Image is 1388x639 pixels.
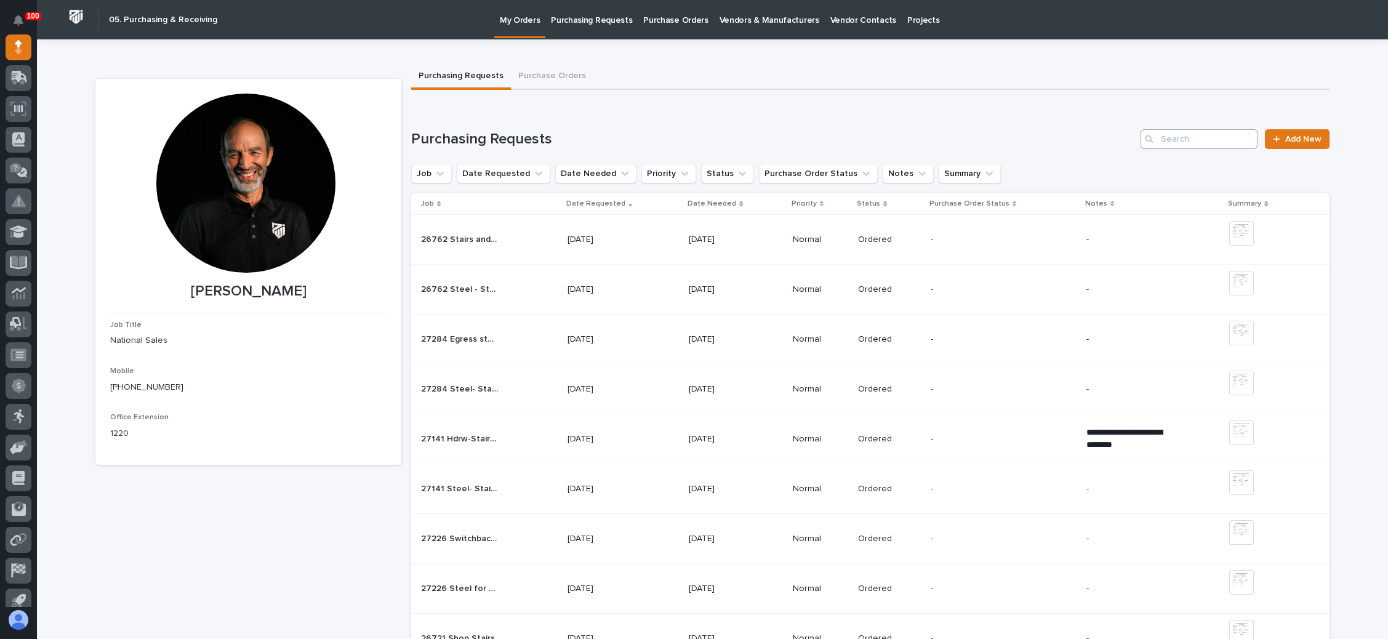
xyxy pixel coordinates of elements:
p: Date Requested [566,197,625,211]
p: [DATE] [689,235,766,245]
p: Job [421,197,434,211]
p: - [931,581,936,594]
p: Status [857,197,880,211]
p: [DATE] [689,484,766,494]
p: - [1086,384,1163,395]
span: Office Extension [110,414,169,421]
p: 27141 Hdrw-Stairs and guardrailing [421,432,500,444]
p: [DATE] [568,434,644,444]
p: [PERSON_NAME] [110,283,387,300]
p: [DATE] [689,334,766,345]
p: 26762 Stairs and railings [421,232,500,245]
p: Summary [1228,197,1261,211]
p: [DATE] [568,384,644,395]
h1: Purchasing Requests [411,131,1136,148]
p: National Sales [110,334,387,347]
p: [DATE] [689,284,766,295]
p: - [931,531,936,544]
p: Ordered [858,334,920,345]
tr: 27141 Steel- Stairs/Guardrailing27141 Steel- Stairs/Guardrailing [DATE][DATE]NormalOrdered-- - [411,464,1330,514]
p: Ordered [858,434,920,444]
button: users-avatar [6,607,31,633]
span: Add New [1285,135,1322,143]
p: 1220 [110,427,387,440]
div: Notifications100 [15,15,31,34]
p: [DATE] [689,384,766,395]
p: [DATE] [689,434,766,444]
tr: 27226 Steel for Stair27226 Steel for Stair [DATE][DATE]NormalOrdered-- - [411,564,1330,614]
p: Ordered [858,534,920,544]
p: Ordered [858,384,920,395]
input: Search [1141,129,1258,149]
button: Priority [641,164,696,183]
p: Ordered [858,484,920,494]
button: Job [411,164,452,183]
p: Normal [793,584,848,594]
p: - [931,382,936,395]
button: Notifications [6,7,31,33]
p: Ordered [858,584,920,594]
p: [DATE] [568,284,644,295]
p: - [1086,584,1163,594]
p: Priority [792,197,817,211]
p: - [1086,284,1163,295]
p: - [931,481,936,494]
p: - [931,432,936,444]
p: Date Needed [688,197,736,211]
p: - [1086,334,1163,345]
p: Normal [793,334,848,345]
button: Date Requested [457,164,550,183]
p: Normal [793,384,848,395]
img: Workspace Logo [65,6,87,28]
button: Notes [883,164,934,183]
tr: 26762 Stairs and railings26762 Stairs and railings [DATE][DATE]NormalOrdered-- - [411,215,1330,265]
p: Normal [793,284,848,295]
tr: 27141 Hdrw-Stairs and guardrailing27141 Hdrw-Stairs and guardrailing [DATE][DATE]NormalOrdered-- ... [411,414,1330,464]
p: [DATE] [689,584,766,594]
span: Job Title [110,321,142,329]
p: 27141 Steel- Stairs/Guardrailing [421,481,500,494]
p: [DATE] [568,484,644,494]
button: Status [701,164,754,183]
p: - [931,282,936,295]
tr: 26762 Steel - Stairs-railings26762 Steel - Stairs-railings [DATE][DATE]NormalOrdered-- - [411,265,1330,315]
p: Normal [793,434,848,444]
button: Date Needed [555,164,636,183]
p: 27284 Steel- Stairs [421,382,500,395]
a: [PHONE_NUMBER] [110,383,183,392]
p: Purchase Order Status [929,197,1009,211]
tr: 27284 Egress stairs27284 Egress stairs [DATE][DATE]NormalOrdered-- - [411,315,1330,364]
button: Purchase Order Status [759,164,878,183]
p: - [931,332,936,345]
tr: 27284 Steel- Stairs27284 Steel- Stairs [DATE][DATE]NormalOrdered-- - [411,364,1330,414]
p: [DATE] [568,235,644,245]
p: [DATE] [568,584,644,594]
button: Summary [939,164,1001,183]
p: [DATE] [689,534,766,544]
p: 27226 Switchback stairs [421,531,500,544]
button: Purchasing Requests [411,64,511,90]
p: [DATE] [568,334,644,345]
p: [DATE] [568,534,644,544]
h2: 05. Purchasing & Receiving [109,15,217,25]
button: Purchase Orders [511,64,593,90]
p: - [931,232,936,245]
p: Ordered [858,284,920,295]
p: Normal [793,534,848,544]
p: 27284 Egress stairs [421,332,500,345]
tr: 27226 Switchback stairs27226 Switchback stairs [DATE][DATE]NormalOrdered-- - [411,514,1330,564]
p: Notes [1085,197,1107,211]
p: - [1086,235,1163,245]
p: - [1086,484,1163,494]
p: 27226 Steel for Stair [421,581,500,594]
p: 26762 Steel - Stairs-railings [421,282,500,295]
p: 100 [27,12,39,20]
p: Normal [793,235,848,245]
p: - [1086,534,1163,544]
span: Mobile [110,368,134,375]
a: Add New [1265,129,1330,149]
p: Normal [793,484,848,494]
p: Ordered [858,235,920,245]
